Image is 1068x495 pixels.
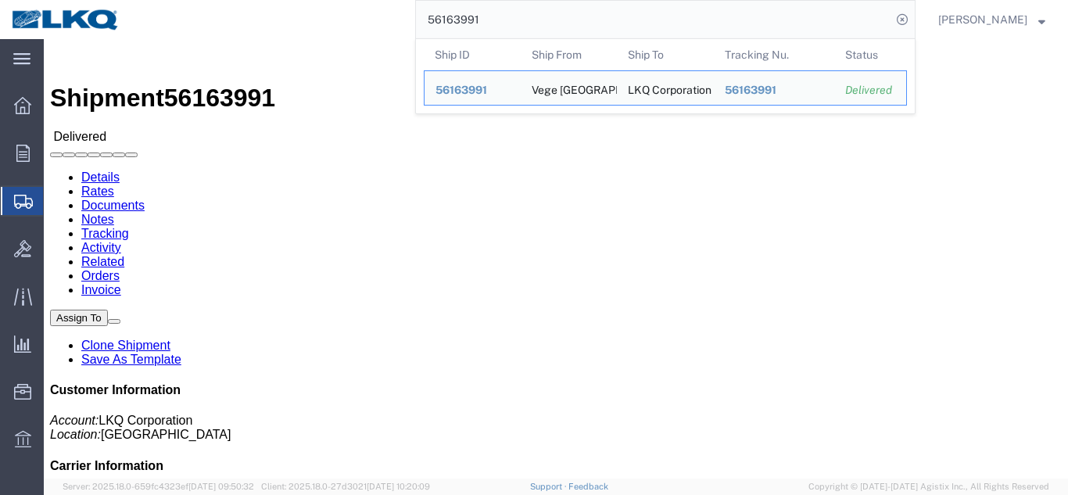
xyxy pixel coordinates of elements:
[188,482,254,491] span: [DATE] 09:50:32
[424,39,915,113] table: Search Results
[11,8,120,31] img: logo
[617,39,714,70] th: Ship To
[938,11,1027,28] span: Chaudhari Hakeem
[521,39,618,70] th: Ship From
[44,39,1068,479] iframe: FS Legacy Container
[628,71,703,105] div: LKQ Corporation
[435,84,487,96] span: 56163991
[568,482,608,491] a: Feedback
[834,39,907,70] th: Status
[937,10,1046,29] button: [PERSON_NAME]
[367,482,430,491] span: [DATE] 10:20:09
[725,84,776,96] span: 56163991
[530,482,569,491] a: Support
[808,480,1049,493] span: Copyright © [DATE]-[DATE] Agistix Inc., All Rights Reserved
[532,71,607,105] div: Vege Mexico
[725,82,824,99] div: 56163991
[424,39,521,70] th: Ship ID
[435,82,510,99] div: 56163991
[714,39,835,70] th: Tracking Nu.
[63,482,254,491] span: Server: 2025.18.0-659fc4323ef
[261,482,430,491] span: Client: 2025.18.0-27d3021
[416,1,891,38] input: Search for shipment number, reference number
[845,82,895,99] div: Delivered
